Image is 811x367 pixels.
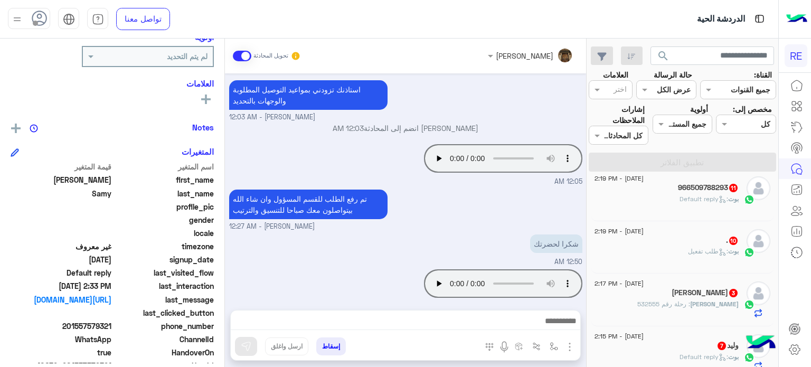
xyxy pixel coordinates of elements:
[87,8,108,30] a: tab
[11,188,111,199] span: Samy
[595,174,644,183] span: [DATE] - 2:19 PM
[690,103,708,115] label: أولوية
[11,280,111,291] span: 2025-08-11T11:33:24.98Z
[744,247,755,258] img: WhatsApp
[690,300,739,308] span: [PERSON_NAME]
[754,69,772,80] label: القناة:
[672,288,739,297] h5: محمد
[603,69,628,80] label: العلامات
[192,123,214,132] h6: Notes
[650,46,676,69] button: search
[733,103,772,115] label: مخصص إلى:
[753,12,766,25] img: tab
[744,299,755,310] img: WhatsApp
[114,267,214,278] span: last_visited_flow
[116,8,170,30] a: تواصل معنا
[11,294,111,305] a: [URL][DOMAIN_NAME]
[532,342,541,351] img: Trigger scenario
[554,177,582,185] span: 12:05 AM
[114,321,214,332] span: phone_number
[333,124,364,133] span: 12:03 AM
[11,161,111,172] span: قيمة المتغير
[511,337,528,355] button: create order
[11,13,24,26] img: profile
[595,332,644,341] span: [DATE] - 2:15 PM
[114,228,214,239] span: locale
[229,190,388,219] p: 11/8/2025, 12:27 AM
[11,254,111,265] span: 2025-08-10T20:33:21.979Z
[742,325,779,362] img: hulul-logo.png
[114,241,214,252] span: timezone
[688,247,728,255] span: : طلب تفعيل
[554,258,582,266] span: 12:50 AM
[697,12,745,26] p: الدردشة الحية
[728,247,739,255] span: بوت
[114,201,214,212] span: profile_pic
[114,161,214,172] span: اسم المتغير
[265,337,308,355] button: ارسل واغلق
[424,269,582,298] audio: Your browser does not support the audio tag.
[182,147,214,156] h6: المتغيرات
[729,237,738,245] span: 10
[11,321,111,332] span: 201557579321
[550,342,558,351] img: select flow
[114,347,214,358] span: HandoverOn
[229,222,315,232] span: [PERSON_NAME] - 12:27 AM
[92,13,104,25] img: tab
[680,195,728,203] span: : Default reply
[11,307,111,318] span: null
[728,195,739,203] span: بوت
[11,334,111,345] span: 2
[515,342,523,351] img: create order
[485,343,494,351] img: make a call
[530,234,582,253] p: 11/8/2025, 12:50 AM
[654,69,692,80] label: حالة الرسالة
[229,123,582,134] p: [PERSON_NAME] انضم إلى المحادثة
[595,279,644,288] span: [DATE] - 2:17 PM
[716,341,739,350] h5: وليد
[11,79,214,88] h6: العلامات
[563,341,576,353] img: send attachment
[657,50,669,62] span: search
[589,103,645,126] label: إشارات الملاحظات
[747,229,770,253] img: defaultAdmin.png
[786,8,807,30] img: Logo
[729,289,738,297] span: 3
[589,153,776,172] button: تطبيق الفلاتر
[744,352,755,363] img: WhatsApp
[114,254,214,265] span: signup_date
[229,80,388,110] p: 11/8/2025, 12:03 AM
[718,342,726,350] span: 7
[114,334,214,345] span: ChannelId
[785,44,807,67] div: RE
[11,124,21,133] img: add
[229,112,315,123] span: [PERSON_NAME] - 12:03 AM
[241,341,251,352] img: send message
[11,241,111,252] span: غير معروف
[114,280,214,291] span: last_interaction
[528,337,545,355] button: Trigger scenario
[678,183,739,192] h5: 966509788293
[11,347,111,358] span: true
[680,353,728,361] span: : Default reply
[637,300,690,308] span: رحلة رقم 532555
[728,353,739,361] span: بوت
[63,13,75,25] img: tab
[11,214,111,225] span: null
[424,144,582,173] audio: Your browser does not support the audio tag.
[744,194,755,205] img: WhatsApp
[114,307,214,318] span: last_clicked_button
[114,214,214,225] span: gender
[545,337,563,355] button: select flow
[114,188,214,199] span: last_name
[726,236,739,245] h5: .
[595,227,644,236] span: [DATE] - 2:19 PM
[114,294,214,305] span: last_message
[498,341,511,353] img: send voice note
[747,176,770,200] img: defaultAdmin.png
[747,281,770,305] img: defaultAdmin.png
[253,52,288,60] small: تحويل المحادثة
[729,184,738,192] span: 11
[316,337,346,355] button: إسقاط
[114,174,214,185] span: first_name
